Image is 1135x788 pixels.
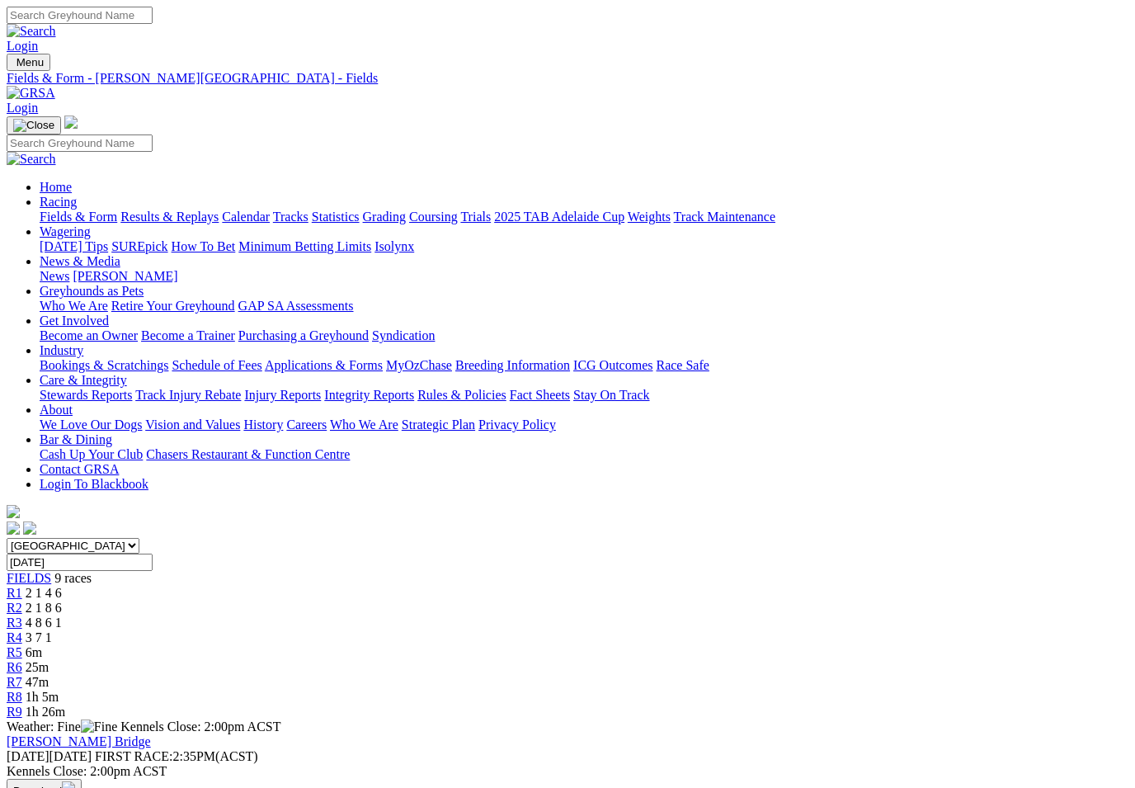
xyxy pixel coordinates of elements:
span: 47m [26,675,49,689]
a: R3 [7,616,22,630]
a: ICG Outcomes [573,358,652,372]
a: Wagering [40,224,91,238]
a: Cash Up Your Club [40,447,143,461]
a: Who We Are [40,299,108,313]
a: Breeding Information [455,358,570,372]
span: [DATE] [7,749,49,763]
a: MyOzChase [386,358,452,372]
a: Grading [363,210,406,224]
a: Statistics [312,210,360,224]
span: FIRST RACE: [95,749,172,763]
button: Toggle navigation [7,116,61,134]
a: Injury Reports [244,388,321,402]
a: We Love Our Dogs [40,418,142,432]
span: Kennels Close: 2:00pm ACST [120,720,280,734]
a: R9 [7,705,22,719]
a: [DATE] Tips [40,239,108,253]
a: R4 [7,630,22,644]
a: News [40,269,69,283]
a: History [243,418,283,432]
div: About [40,418,1128,432]
a: Fact Sheets [510,388,570,402]
a: Who We Are [330,418,398,432]
a: About [40,403,73,417]
span: 4 8 6 1 [26,616,62,630]
a: Greyhounds as Pets [40,284,144,298]
div: Greyhounds as Pets [40,299,1128,314]
a: Rules & Policies [417,388,506,402]
a: Become a Trainer [141,328,235,342]
a: Login To Blackbook [40,477,148,491]
span: 25m [26,660,49,674]
span: R1 [7,586,22,600]
a: Minimum Betting Limits [238,239,371,253]
a: [PERSON_NAME] Bridge [7,734,151,748]
a: Fields & Form [40,210,117,224]
a: Purchasing a Greyhound [238,328,369,342]
input: Search [7,7,153,24]
a: Bookings & Scratchings [40,358,168,372]
span: 1h 5m [26,690,59,704]
div: Racing [40,210,1128,224]
button: Toggle navigation [7,54,50,71]
a: Coursing [409,210,458,224]
a: Vision and Values [145,418,240,432]
a: GAP SA Assessments [238,299,354,313]
span: [DATE] [7,749,92,763]
a: Isolynx [374,239,414,253]
a: Care & Integrity [40,373,127,387]
a: SUREpick [111,239,167,253]
a: R8 [7,690,22,704]
img: twitter.svg [23,521,36,535]
a: Fields & Form - [PERSON_NAME][GEOGRAPHIC_DATA] - Fields [7,71,1128,86]
input: Select date [7,554,153,571]
a: Syndication [372,328,435,342]
a: Applications & Forms [265,358,383,372]
a: [PERSON_NAME] [73,269,177,283]
div: Bar & Dining [40,447,1128,462]
a: Track Injury Rebate [135,388,241,402]
a: Get Involved [40,314,109,328]
a: Chasers Restaurant & Function Centre [146,447,350,461]
a: How To Bet [172,239,236,253]
a: R2 [7,601,22,615]
span: 2:35PM(ACST) [95,749,258,763]
a: Login [7,101,38,115]
span: R7 [7,675,22,689]
a: Become an Owner [40,328,138,342]
a: Stay On Track [573,388,649,402]
span: Menu [16,56,44,68]
span: 3 7 1 [26,630,52,644]
img: Search [7,152,56,167]
span: R5 [7,645,22,659]
a: Bar & Dining [40,432,112,446]
a: Industry [40,343,83,357]
span: 2 1 4 6 [26,586,62,600]
a: Privacy Policy [478,418,556,432]
a: Stewards Reports [40,388,132,402]
a: Calendar [222,210,270,224]
img: logo-grsa-white.png [7,505,20,518]
a: Trials [460,210,491,224]
img: Search [7,24,56,39]
a: Tracks [273,210,308,224]
img: logo-grsa-white.png [64,116,78,129]
a: R6 [7,660,22,674]
a: 2025 TAB Adelaide Cup [494,210,624,224]
img: Fine [81,720,117,734]
a: FIELDS [7,571,51,585]
div: Kennels Close: 2:00pm ACST [7,764,1128,779]
a: Track Maintenance [674,210,775,224]
div: Get Involved [40,328,1128,343]
a: Careers [286,418,327,432]
a: Retire Your Greyhound [111,299,235,313]
a: Integrity Reports [324,388,414,402]
a: Home [40,180,72,194]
